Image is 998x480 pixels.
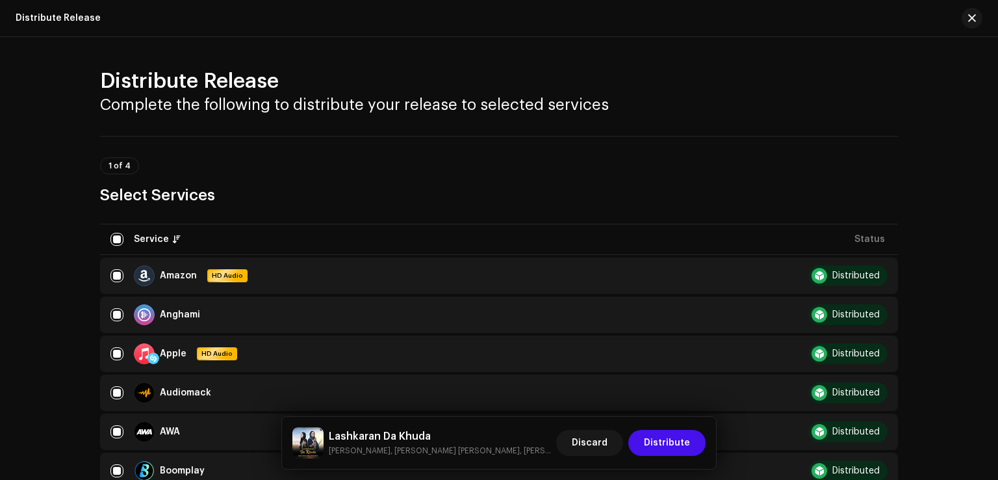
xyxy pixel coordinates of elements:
[556,430,623,456] button: Discard
[16,13,101,23] div: Distribute Release
[160,427,180,436] div: AWA
[100,68,898,94] h2: Distribute Release
[329,429,551,444] h5: Lashkaran Da Khuda
[644,430,690,456] span: Distribute
[198,349,236,358] span: HD Audio
[572,430,608,456] span: Discard
[160,310,200,319] div: Anghami
[160,466,205,475] div: Boomplay
[100,185,898,206] h3: Select Services
[209,271,246,280] span: HD Audio
[628,430,706,456] button: Distribute
[832,388,880,397] div: Distributed
[160,349,186,358] div: Apple
[292,427,324,459] img: b4a07d12-219d-4d2d-8527-3f8e30f290a2
[160,388,211,397] div: Audiomack
[832,349,880,358] div: Distributed
[832,466,880,475] div: Distributed
[832,271,880,280] div: Distributed
[832,310,880,319] div: Distributed
[109,162,131,170] span: 1 of 4
[160,271,197,280] div: Amazon
[100,94,898,115] h3: Complete the following to distribute your release to selected services
[329,444,551,457] small: Lashkaran Da Khuda
[832,427,880,436] div: Distributed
